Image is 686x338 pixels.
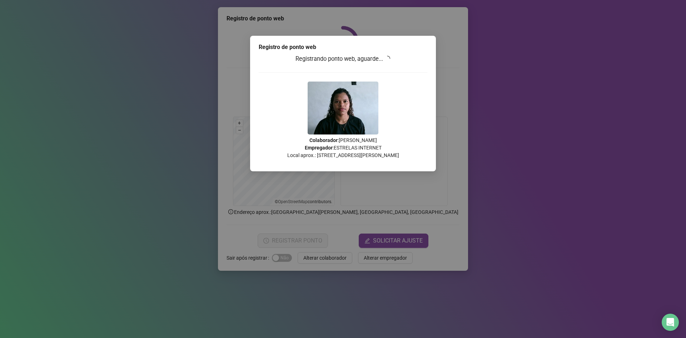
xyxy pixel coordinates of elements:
[308,82,378,134] img: 9k=
[259,137,427,159] p: : [PERSON_NAME] : ESTRELAS INTERNET Local aprox.: [STREET_ADDRESS][PERSON_NAME]
[384,55,391,62] span: loading
[662,314,679,331] div: Open Intercom Messenger
[259,43,427,52] div: Registro de ponto web
[259,54,427,64] h3: Registrando ponto web, aguarde...
[305,145,333,151] strong: Empregador
[309,137,338,143] strong: Colaborador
